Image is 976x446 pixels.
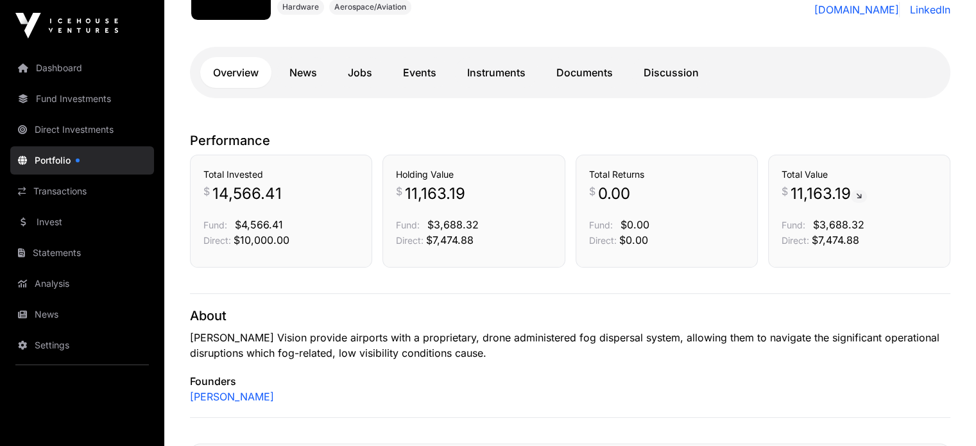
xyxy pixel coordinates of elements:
[782,219,805,230] span: Fund:
[203,184,210,199] span: $
[396,168,551,181] h3: Holding Value
[782,184,788,199] span: $
[813,218,864,231] span: $3,688.32
[589,168,744,181] h3: Total Returns
[396,184,402,199] span: $
[814,2,900,17] a: [DOMAIN_NAME]
[190,373,950,389] p: Founders
[10,270,154,298] a: Analysis
[791,184,867,204] span: 11,163.19
[589,219,613,230] span: Fund:
[200,57,940,88] nav: Tabs
[190,330,950,361] p: [PERSON_NAME] Vision provide airports with a proprietary, drone administered fog dispersal system...
[10,146,154,175] a: Portfolio
[203,219,227,230] span: Fund:
[454,57,538,88] a: Instruments
[598,184,630,204] span: 0.00
[782,235,809,246] span: Direct:
[10,116,154,144] a: Direct Investments
[812,234,859,246] span: $7,474.88
[631,57,712,88] a: Discussion
[203,235,231,246] span: Direct:
[544,57,626,88] a: Documents
[619,234,648,246] span: $0.00
[905,2,950,17] a: LinkedIn
[10,177,154,205] a: Transactions
[426,234,474,246] span: $7,474.88
[200,57,271,88] a: Overview
[203,168,359,181] h3: Total Invested
[190,307,950,325] p: About
[589,184,595,199] span: $
[10,208,154,236] a: Invest
[396,219,420,230] span: Fund:
[15,13,118,39] img: Icehouse Ventures Logo
[396,235,424,246] span: Direct:
[277,57,330,88] a: News
[621,218,649,231] span: $0.00
[10,85,154,113] a: Fund Investments
[335,57,385,88] a: Jobs
[190,389,274,404] a: [PERSON_NAME]
[10,300,154,329] a: News
[190,132,950,150] p: Performance
[334,2,406,12] span: Aerospace/Aviation
[234,234,289,246] span: $10,000.00
[282,2,319,12] span: Hardware
[10,331,154,359] a: Settings
[390,57,449,88] a: Events
[10,239,154,267] a: Statements
[912,384,976,446] iframe: Chat Widget
[589,235,617,246] span: Direct:
[10,54,154,82] a: Dashboard
[782,168,937,181] h3: Total Value
[212,184,282,204] span: 14,566.41
[235,218,283,231] span: $4,566.41
[405,184,465,204] span: 11,163.19
[427,218,479,231] span: $3,688.32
